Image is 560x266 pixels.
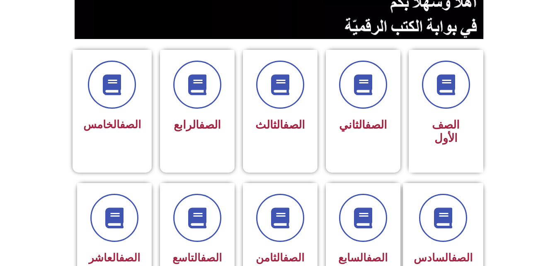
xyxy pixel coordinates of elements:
span: الثامن [256,251,304,264]
span: العاشر [89,251,140,264]
a: الصف [199,118,221,132]
a: الصف [283,118,305,132]
a: الصف [283,251,304,264]
a: الصف [366,251,388,264]
span: التاسع [172,251,222,264]
span: الصف الأول [432,118,460,145]
span: الرابع [174,118,221,132]
a: الصف [120,118,141,131]
a: الصف [201,251,222,264]
a: الصف [451,251,473,264]
span: الخامس [83,118,141,131]
a: الصف [119,251,140,264]
span: الثالث [255,118,305,132]
span: السابع [338,251,388,264]
span: السادس [414,251,473,264]
a: الصف [365,118,387,132]
span: الثاني [339,118,387,132]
